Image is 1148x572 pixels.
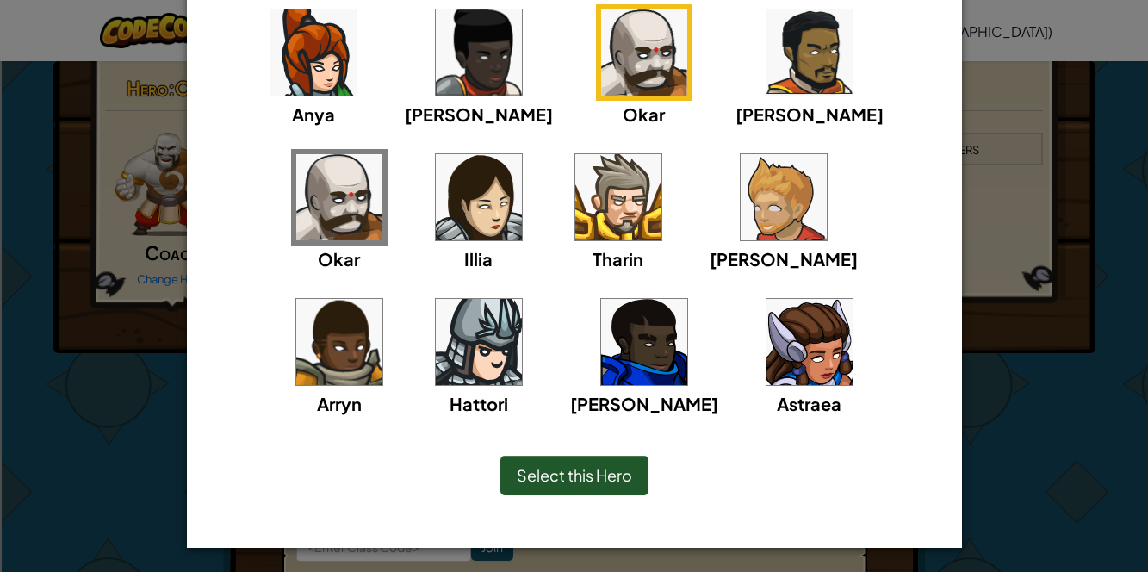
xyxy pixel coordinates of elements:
[570,393,718,414] span: [PERSON_NAME]
[741,154,827,240] img: portrait.png
[317,393,362,414] span: Arryn
[766,299,853,385] img: portrait.png
[292,103,335,125] span: Anya
[270,9,357,96] img: portrait.png
[7,84,1141,100] div: Sign out
[623,103,665,125] span: Okar
[575,154,661,240] img: portrait.png
[436,9,522,96] img: portrait.png
[710,248,858,270] span: [PERSON_NAME]
[296,299,382,385] img: portrait.png
[517,465,632,485] span: Select this Hero
[735,103,884,125] span: [PERSON_NAME]
[601,9,687,96] img: portrait.png
[7,7,1141,22] div: Sort A > Z
[464,248,493,270] span: Illia
[7,100,1141,115] div: Rename
[766,9,853,96] img: portrait.png
[7,53,1141,69] div: Delete
[7,69,1141,84] div: Options
[7,115,1141,131] div: Move To ...
[7,38,1141,53] div: Move To ...
[777,393,841,414] span: Astraea
[7,22,1141,38] div: Sort New > Old
[593,248,643,270] span: Tharin
[318,248,360,270] span: Okar
[405,103,553,125] span: [PERSON_NAME]
[436,154,522,240] img: portrait.png
[601,299,687,385] img: portrait.png
[296,154,382,240] img: portrait.png
[450,393,508,414] span: Hattori
[436,299,522,385] img: portrait.png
